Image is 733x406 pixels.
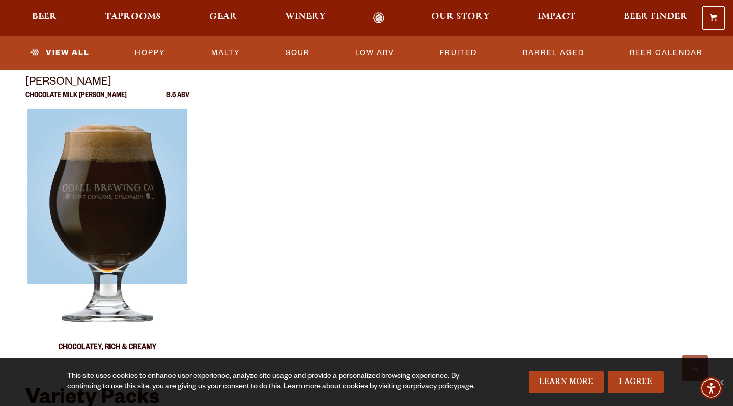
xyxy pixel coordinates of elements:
span: Winery [285,13,326,21]
a: Our Story [425,12,496,24]
a: Beer Calendar [626,41,707,65]
div: This site uses cookies to enhance user experience, analyze site usage and provide a personalized ... [67,372,476,392]
a: Barrel Aged [519,41,588,65]
p: 8.5 ABV [166,92,189,109]
a: Scroll to top [682,355,708,381]
a: Beer Finder [617,12,694,24]
a: Learn More [529,371,604,393]
div: Accessibility Menu [700,377,722,399]
img: Lugene [27,109,187,363]
a: View All [26,41,94,65]
span: Our Story [431,13,490,21]
a: Gear [203,12,244,24]
span: Impact [538,13,575,21]
a: Taprooms [98,12,167,24]
a: Malty [207,41,244,65]
a: Beer [25,12,64,24]
a: Hoppy [131,41,170,65]
a: Low ABV [351,41,399,65]
span: Gear [209,13,237,21]
a: privacy policy [413,383,457,391]
a: Fruited [436,41,481,65]
a: Sour [281,41,314,65]
a: [PERSON_NAME] Chocolate Milk [PERSON_NAME] 8.5 ABV Lugene Lugene [25,74,189,363]
p: [PERSON_NAME] [25,74,189,92]
a: Impact [531,12,582,24]
span: Beer Finder [624,13,688,21]
a: Winery [278,12,332,24]
span: Beer [32,13,57,21]
span: Taprooms [105,13,161,21]
a: Odell Home [360,12,398,24]
a: I Agree [608,371,664,393]
p: Chocolate Milk [PERSON_NAME] [25,92,127,109]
